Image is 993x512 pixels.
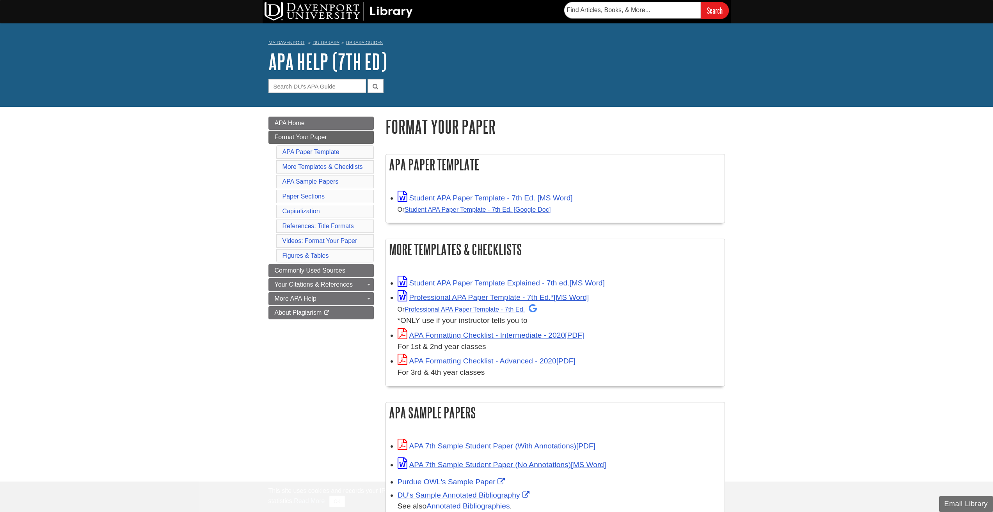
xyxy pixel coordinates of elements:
a: About Plagiarism [268,306,374,319]
span: Format Your Paper [275,134,327,140]
span: More APA Help [275,295,316,302]
div: See also . [398,501,721,512]
a: Link opens in new window [398,357,576,365]
h2: More Templates & Checklists [386,239,725,260]
a: Format Your Paper [268,131,374,144]
a: APA Paper Template [282,149,339,155]
div: This site uses cookies and records your IP address for usage statistics. Additionally, we use Goo... [268,486,725,507]
a: Link opens in new window [398,194,573,202]
img: DU Library [265,2,413,21]
span: About Plagiarism [275,309,322,316]
a: APA Sample Papers [282,178,339,185]
h2: APA Paper Template [386,154,725,175]
div: *ONLY use if your instructor tells you to [398,303,721,326]
a: Link opens in new window [398,478,507,486]
div: For 3rd & 4th year classes [398,367,721,378]
input: Find Articles, Books, & More... [564,2,701,18]
a: Figures & Tables [282,252,329,259]
a: Link opens in new window [398,279,605,287]
small: Or [398,306,537,313]
a: My Davenport [268,39,305,46]
a: Your Citations & References [268,278,374,291]
a: Capitalization [282,208,320,214]
a: Link opens in new window [398,293,589,301]
nav: breadcrumb [268,37,725,50]
input: Search [701,2,729,19]
a: DU Library [313,40,339,45]
div: Guide Page Menu [268,117,374,319]
a: More Templates & Checklists [282,163,363,170]
span: APA Home [275,120,305,126]
a: References: Title Formats [282,223,354,229]
i: This link opens in a new window [323,310,330,315]
button: Email Library [939,496,993,512]
a: Link opens in new window [398,461,606,469]
input: Search DU's APA Guide [268,79,366,93]
span: Commonly Used Sources [275,267,345,274]
h2: APA Sample Papers [386,402,725,423]
span: Your Citations & References [275,281,353,288]
a: Link opens in new window [398,491,531,499]
a: More APA Help [268,292,374,305]
a: APA Help (7th Ed) [268,50,387,74]
a: Link opens in new window [398,331,584,339]
a: Student APA Paper Template - 7th Ed. [Google Doc] [405,206,551,213]
a: Read More [294,498,325,504]
a: Link opens in new window [398,442,595,450]
a: Library Guides [346,40,383,45]
div: For 1st & 2nd year classes [398,341,721,353]
a: Professional APA Paper Template - 7th Ed. [405,306,537,313]
small: Or [398,206,551,213]
a: Commonly Used Sources [268,264,374,277]
a: Paper Sections [282,193,325,200]
form: Searches DU Library's articles, books, and more [564,2,729,19]
button: Close [329,496,345,507]
a: Videos: Format Your Paper [282,237,357,244]
a: APA Home [268,117,374,130]
h1: Format Your Paper [385,117,725,136]
a: Annotated Bibliographies [426,502,510,510]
